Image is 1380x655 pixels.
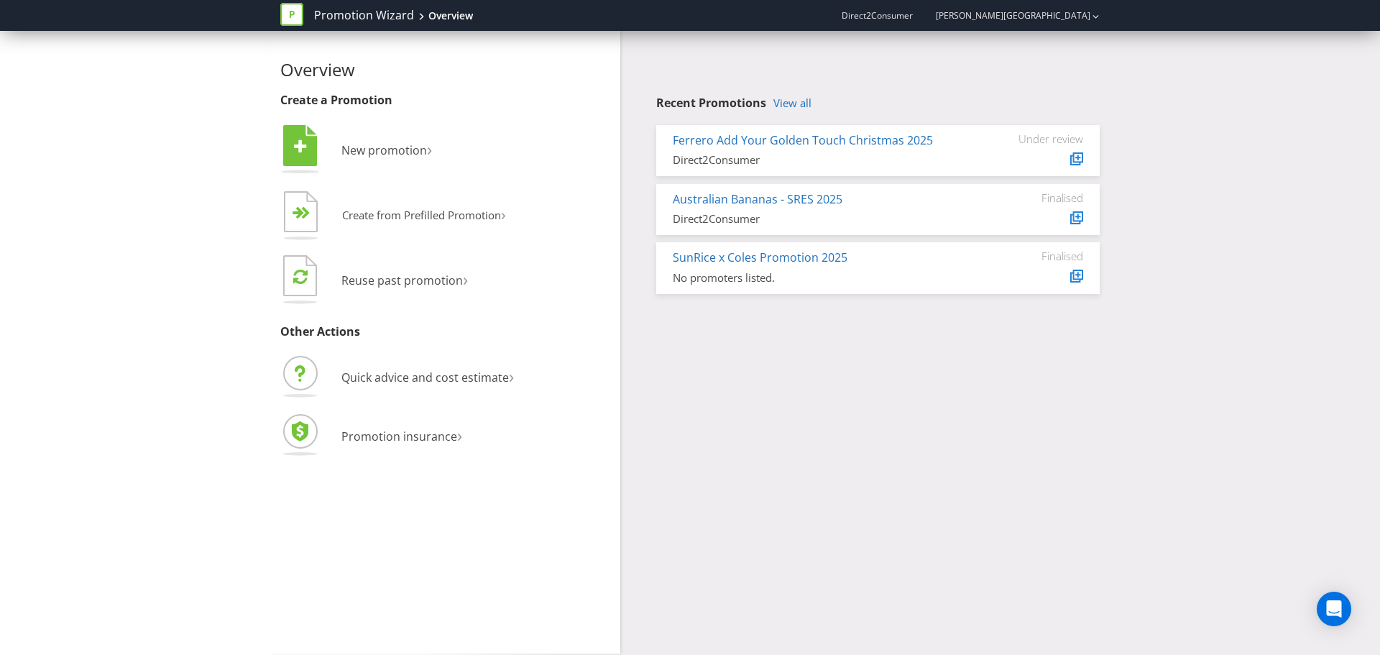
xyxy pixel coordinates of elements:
[341,272,463,288] span: Reuse past promotion
[280,188,507,245] button: Create from Prefilled Promotion›
[342,208,501,222] span: Create from Prefilled Promotion
[509,364,514,388] span: ›
[341,142,427,158] span: New promotion
[997,132,1083,145] div: Under review
[773,97,811,109] a: View all
[673,249,847,265] a: SunRice x Coles Promotion 2025
[673,211,975,226] div: Direct2Consumer
[673,270,975,285] div: No promoters listed.
[280,326,609,339] h3: Other Actions
[673,152,975,168] div: Direct2Consumer
[314,7,414,24] a: Promotion Wizard
[280,370,514,385] a: Quick advice and cost estimate›
[673,132,933,148] a: Ferrero Add Your Golden Touch Christmas 2025
[463,267,468,290] span: ›
[457,423,462,446] span: ›
[997,249,1083,262] div: Finalised
[921,9,1090,22] a: [PERSON_NAME][GEOGRAPHIC_DATA]
[997,191,1083,204] div: Finalised
[301,206,310,220] tspan: 
[280,429,462,444] a: Promotion insurance›
[656,95,766,111] span: Recent Promotions
[842,9,913,22] span: Direct2Consumer
[341,429,457,444] span: Promotion insurance
[1317,592,1351,626] div: Open Intercom Messenger
[280,94,609,107] h3: Create a Promotion
[427,137,432,160] span: ›
[673,191,842,207] a: Australian Bananas - SRES 2025
[293,268,308,285] tspan: 
[501,203,506,225] span: ›
[294,139,307,155] tspan: 
[428,9,473,23] div: Overview
[341,370,509,385] span: Quick advice and cost estimate
[280,60,609,79] h2: Overview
